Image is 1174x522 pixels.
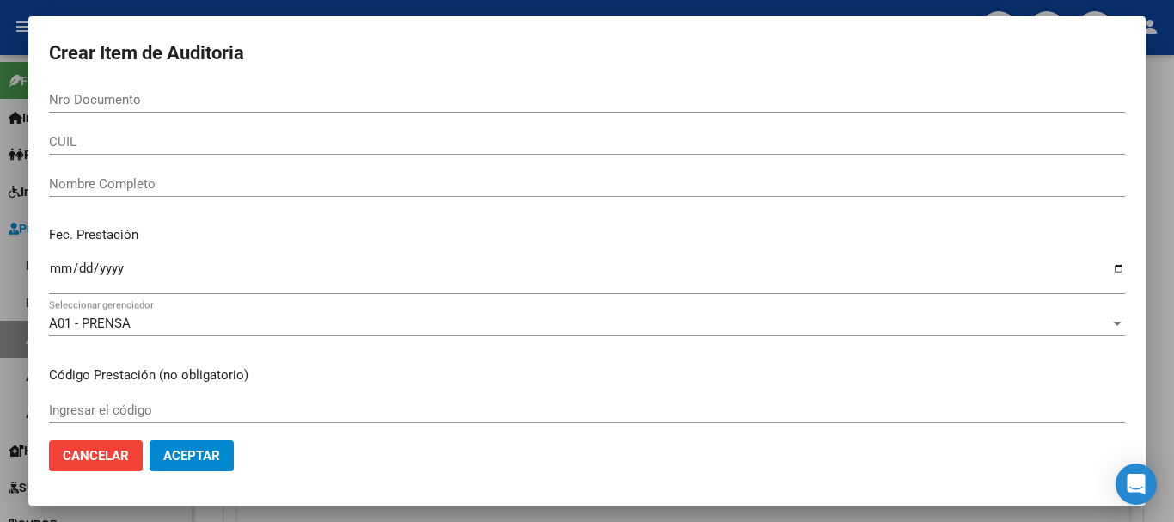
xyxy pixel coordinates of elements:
div: Open Intercom Messenger [1116,464,1157,505]
button: Cancelar [49,440,143,471]
span: A01 - PRENSA [49,316,131,331]
p: Código Prestación (no obligatorio) [49,365,1125,385]
span: Cancelar [63,448,129,464]
span: Aceptar [163,448,220,464]
p: Fec. Prestación [49,225,1125,245]
button: Aceptar [150,440,234,471]
h2: Crear Item de Auditoria [49,37,1125,70]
